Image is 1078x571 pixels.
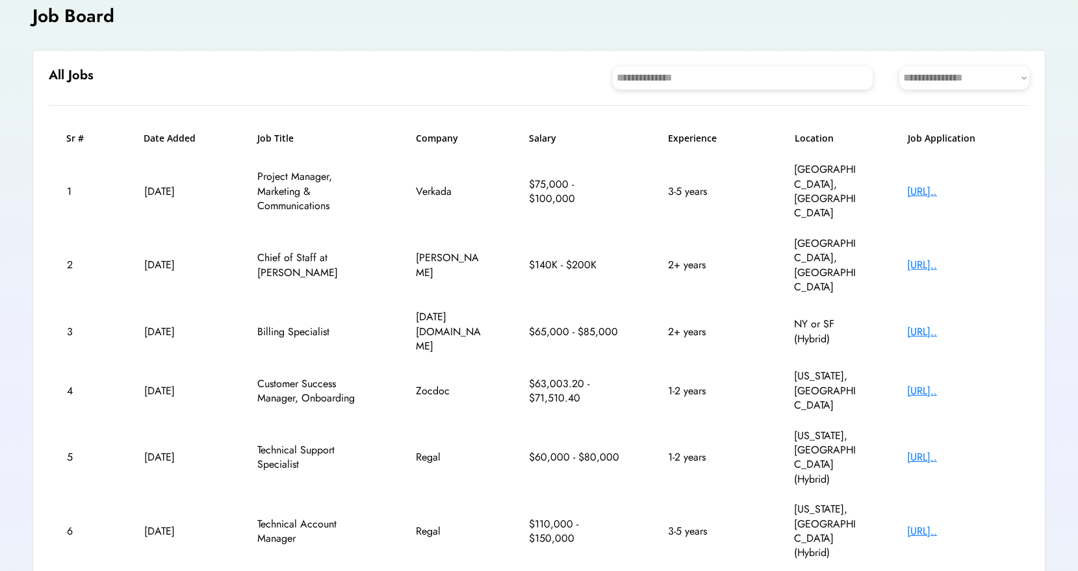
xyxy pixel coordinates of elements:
[668,384,746,398] div: 1-2 years
[32,3,114,29] h4: Job Board
[144,325,209,339] div: [DATE]
[529,258,620,272] div: $140K - $200K
[794,317,859,346] div: NY or SF (Hybrid)
[907,258,1011,272] div: [URL]..
[907,184,1011,199] div: [URL]..
[908,132,1012,145] h6: Job Application
[668,325,746,339] div: 2+ years
[257,377,368,406] div: Customer Success Manager, Onboarding
[67,524,96,539] div: 6
[416,132,481,145] h6: Company
[144,524,209,539] div: [DATE]
[668,132,746,145] h6: Experience
[529,177,620,207] div: $75,000 - $100,000
[67,184,96,199] div: 1
[794,502,859,561] div: [US_STATE], [GEOGRAPHIC_DATA] (Hybrid)
[144,258,209,272] div: [DATE]
[529,325,620,339] div: $65,000 - $85,000
[668,450,746,464] div: 1-2 years
[67,325,96,339] div: 3
[907,384,1011,398] div: [URL]..
[794,236,859,295] div: [GEOGRAPHIC_DATA], [GEOGRAPHIC_DATA]
[144,184,209,199] div: [DATE]
[257,251,368,280] div: Chief of Staff at [PERSON_NAME]
[907,524,1011,539] div: [URL]..
[668,258,746,272] div: 2+ years
[257,517,368,546] div: Technical Account Manager
[668,184,746,199] div: 3-5 years
[794,429,859,487] div: [US_STATE], [GEOGRAPHIC_DATA] (Hybrid)
[67,384,96,398] div: 4
[416,184,481,199] div: Verkada
[529,132,620,145] h6: Salary
[794,369,859,412] div: [US_STATE], [GEOGRAPHIC_DATA]
[144,384,209,398] div: [DATE]
[416,310,481,353] div: [DATE][DOMAIN_NAME]
[67,258,96,272] div: 2
[529,517,620,546] div: $110,000 - $150,000
[416,384,481,398] div: Zocdoc
[49,66,94,84] h6: All Jobs
[529,377,620,406] div: $63,003.20 - $71,510.40
[257,325,368,339] div: Billing Specialist
[416,450,481,464] div: Regal
[67,450,96,464] div: 5
[257,170,368,213] div: Project Manager, Marketing & Communications
[907,325,1011,339] div: [URL]..
[529,450,620,464] div: $60,000 - $80,000
[668,524,746,539] div: 3-5 years
[257,132,294,145] h6: Job Title
[416,524,481,539] div: Regal
[907,450,1011,464] div: [URL]..
[144,132,209,145] h6: Date Added
[66,132,96,145] h6: Sr #
[416,251,481,280] div: [PERSON_NAME]
[257,443,368,472] div: Technical Support Specialist
[144,450,209,464] div: [DATE]
[794,162,859,221] div: [GEOGRAPHIC_DATA], [GEOGRAPHIC_DATA]
[795,132,860,145] h6: Location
